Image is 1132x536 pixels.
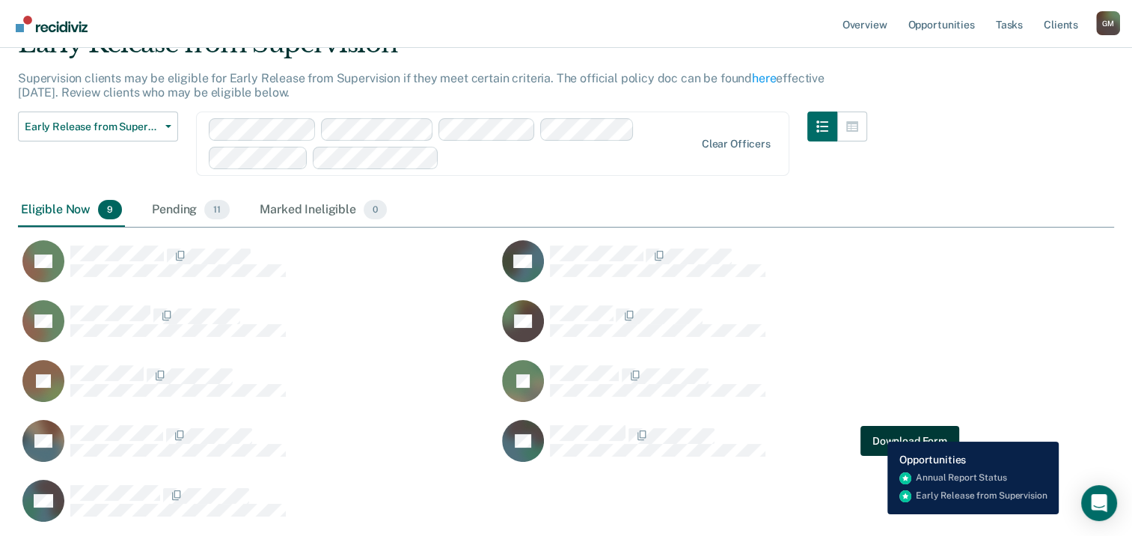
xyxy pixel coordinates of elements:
[364,200,387,219] span: 0
[149,194,233,227] div: Pending11
[498,299,977,359] div: CaseloadOpportunityCell-04640234
[18,112,178,141] button: Early Release from Supervision
[18,240,498,299] div: CaseloadOpportunityCell-03535178
[860,426,959,456] button: Download Form
[18,359,498,419] div: CaseloadOpportunityCell-03752590
[98,200,122,219] span: 9
[1096,11,1120,35] button: Profile dropdown button
[257,194,390,227] div: Marked Ineligible0
[18,28,867,71] div: Early Release from Supervision
[16,16,88,32] img: Recidiviz
[752,71,776,85] a: here
[498,359,977,419] div: CaseloadOpportunityCell-05080494
[1081,485,1117,521] div: Open Intercom Messenger
[860,426,959,456] a: Navigate to form link
[702,138,771,150] div: Clear officers
[204,200,230,219] span: 11
[18,299,498,359] div: CaseloadOpportunityCell-05593283
[498,240,977,299] div: CaseloadOpportunityCell-06646266
[18,71,824,100] p: Supervision clients may be eligible for Early Release from Supervision if they meet certain crite...
[1096,11,1120,35] div: G M
[18,194,125,227] div: Eligible Now9
[498,419,977,479] div: CaseloadOpportunityCell-02963446
[18,419,498,479] div: CaseloadOpportunityCell-08570754
[25,121,159,133] span: Early Release from Supervision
